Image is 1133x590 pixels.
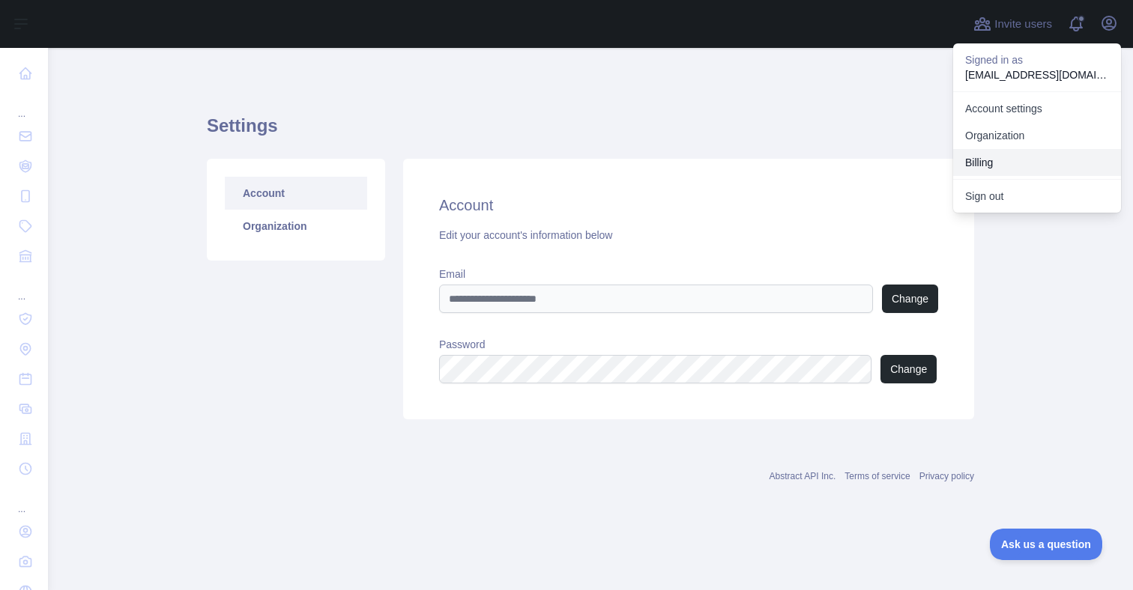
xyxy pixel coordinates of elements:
div: ... [12,90,36,120]
a: Account [225,177,367,210]
a: Abstract API Inc. [770,471,836,481]
p: [EMAIL_ADDRESS][DOMAIN_NAME] [965,67,1109,82]
div: Edit your account's information below [439,228,938,243]
button: Invite users [970,12,1055,36]
iframe: Toggle Customer Support [990,529,1103,560]
p: Signed in as [965,52,1109,67]
a: Terms of service [845,471,910,481]
h2: Account [439,195,938,216]
span: Invite users [994,16,1052,33]
a: Organization [225,210,367,243]
button: Sign out [953,183,1121,210]
h1: Settings [207,114,974,150]
button: Change [880,355,937,383]
a: Account settings [953,95,1121,122]
button: Change [882,285,938,313]
a: Privacy policy [919,471,974,481]
label: Email [439,267,938,282]
a: Organization [953,122,1121,149]
button: Billing [953,149,1121,176]
div: ... [12,485,36,515]
div: ... [12,273,36,302]
label: Password [439,337,938,352]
